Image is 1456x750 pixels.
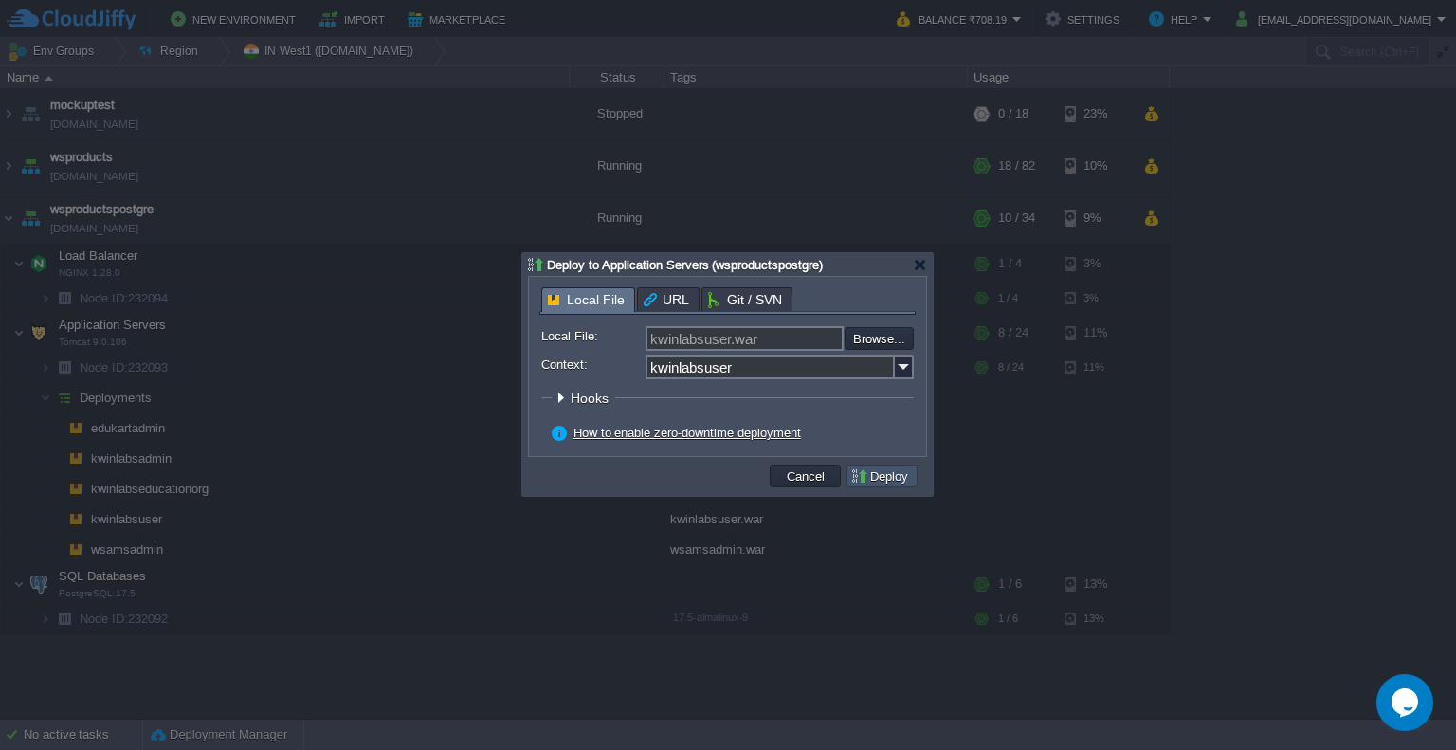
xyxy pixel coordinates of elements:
a: How to enable zero-downtime deployment [573,426,801,440]
label: Context: [541,355,644,375]
span: Git / SVN [708,288,782,311]
button: Deploy [850,467,914,485]
span: Hooks [571,391,613,406]
label: Local File: [541,326,644,346]
span: URL [644,288,689,311]
button: Cancel [781,467,830,485]
iframe: chat widget [1376,674,1437,731]
span: Local File [548,288,625,312]
span: Deploy to Application Servers (wsproductspostgre) [547,258,823,272]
